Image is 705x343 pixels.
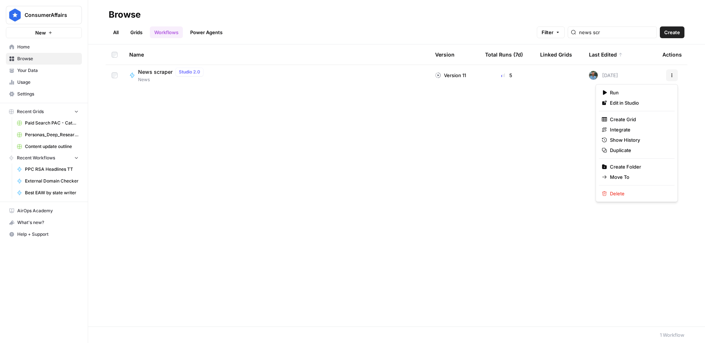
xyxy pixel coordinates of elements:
span: New [35,29,46,36]
button: What's new? [6,217,82,228]
span: Home [17,44,79,50]
button: Help + Support [6,228,82,240]
span: Settings [17,91,79,97]
span: Duplicate [610,147,669,154]
span: Show History [610,136,669,144]
div: Last Edited [589,44,623,65]
a: Grids [126,26,147,38]
button: Recent Workflows [6,152,82,163]
span: AirOps Academy [17,207,79,214]
a: Power Agents [186,26,227,38]
a: Usage [6,76,82,88]
span: Create [664,29,680,36]
button: Workspace: ConsumerAffairs [6,6,82,24]
span: Edit in Studio [610,99,669,106]
span: Create Grid [610,116,669,123]
img: ConsumerAffairs Logo [8,8,22,22]
button: Filter [537,26,565,38]
span: Move To [610,173,669,181]
div: [DATE] [589,71,618,80]
a: News scraperStudio 2.0News [129,68,423,83]
span: Paid Search PAC - Categories [25,120,79,126]
a: All [109,26,123,38]
a: Home [6,41,82,53]
span: News [138,76,206,83]
span: Run [610,89,669,96]
a: Personas_Deep_Research.csv [14,129,82,141]
a: Browse [6,53,82,65]
div: Version [435,44,455,65]
div: Total Runs (7d) [485,44,523,65]
span: Personas_Deep_Research.csv [25,131,79,138]
div: Actions [662,44,682,65]
a: AirOps Academy [6,205,82,217]
span: Usage [17,79,79,86]
div: Name [129,44,423,65]
span: Delete [610,190,669,197]
span: External Domain Checker [25,178,79,184]
span: PPC RSA Headlines TT [25,166,79,173]
span: Best EAW by state writer [25,189,79,196]
div: Browse [109,9,141,21]
span: Recent Grids [17,108,44,115]
img: cey2xrdcekjvnatjucu2k7sm827y [589,71,598,80]
span: Browse [17,55,79,62]
span: Studio 2.0 [179,69,200,75]
a: Workflows [150,26,183,38]
a: PPC RSA Headlines TT [14,163,82,175]
a: Content update outline [14,141,82,152]
span: Help + Support [17,231,79,238]
span: Recent Workflows [17,155,55,161]
div: 1 Workflow [660,331,684,339]
div: Version 11 [435,72,466,79]
span: Create Folder [610,163,669,170]
span: Content update outline [25,143,79,150]
span: ConsumerAffairs [25,11,69,19]
span: Your Data [17,67,79,74]
div: Linked Grids [540,44,572,65]
a: External Domain Checker [14,175,82,187]
span: Integrate [610,126,669,133]
button: Recent Grids [6,106,82,117]
a: Paid Search PAC - Categories [14,117,82,129]
a: Your Data [6,65,82,76]
a: Settings [6,88,82,100]
div: 5 [485,72,528,79]
span: Filter [542,29,553,36]
input: Search [579,29,654,36]
button: New [6,27,82,38]
button: Create [660,26,684,38]
span: News scraper [138,68,173,76]
a: Best EAW by state writer [14,187,82,199]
